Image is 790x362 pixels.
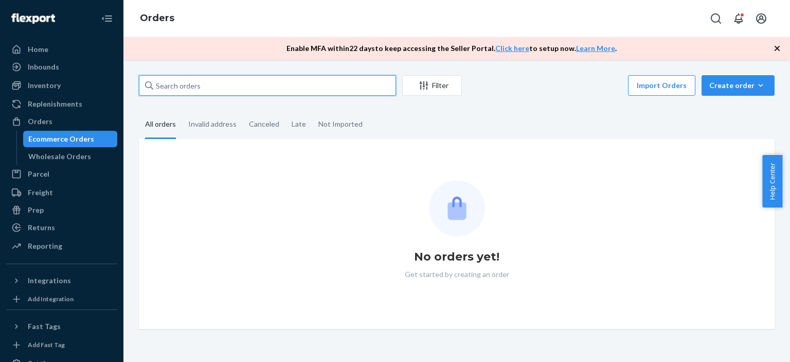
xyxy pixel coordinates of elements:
[751,8,771,29] button: Open account menu
[28,62,59,72] div: Inbounds
[28,169,49,179] div: Parcel
[6,59,117,75] a: Inbounds
[28,187,53,198] div: Freight
[6,219,117,236] a: Returns
[23,131,118,147] a: Ecommerce Orders
[414,249,499,265] h1: No orders yet!
[6,238,117,254] a: Reporting
[28,80,61,91] div: Inventory
[6,272,117,289] button: Integrations
[576,44,615,53] a: Learn More
[318,111,363,137] div: Not Imported
[495,44,529,53] a: Click here
[28,44,48,55] div: Home
[11,13,55,24] img: Flexport logo
[6,318,117,335] button: Fast Tags
[728,8,749,29] button: Open notifications
[28,99,82,109] div: Replenishments
[132,4,183,33] ol: breadcrumbs
[188,111,237,137] div: Invalid address
[28,134,94,144] div: Ecommerce Orders
[97,8,117,29] button: Close Navigation
[6,339,117,351] a: Add Fast Tag
[28,205,44,215] div: Prep
[292,111,306,137] div: Late
[140,12,174,24] a: Orders
[6,96,117,112] a: Replenishments
[28,275,71,286] div: Integrations
[6,113,117,130] a: Orders
[139,75,396,96] input: Search orders
[28,340,65,349] div: Add Fast Tag
[6,166,117,182] a: Parcel
[702,75,775,96] button: Create order
[762,155,782,208] button: Help Center
[402,75,462,96] button: Filter
[28,222,55,233] div: Returns
[23,148,118,165] a: Wholesale Orders
[28,116,52,127] div: Orders
[6,202,117,218] a: Prep
[28,151,91,162] div: Wholesale Orders
[286,43,617,54] p: Enable MFA within 22 days to keep accessing the Seller Portal. to setup now. .
[405,269,509,280] p: Get started by creating an order
[6,184,117,201] a: Freight
[6,77,117,94] a: Inventory
[28,295,74,303] div: Add Integration
[249,111,279,137] div: Canceled
[28,321,61,332] div: Fast Tags
[429,180,485,236] img: Empty list
[403,80,461,91] div: Filter
[628,75,695,96] button: Import Orders
[706,8,726,29] button: Open Search Box
[6,41,117,58] a: Home
[28,241,62,251] div: Reporting
[709,80,767,91] div: Create order
[145,111,176,139] div: All orders
[6,293,117,305] a: Add Integration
